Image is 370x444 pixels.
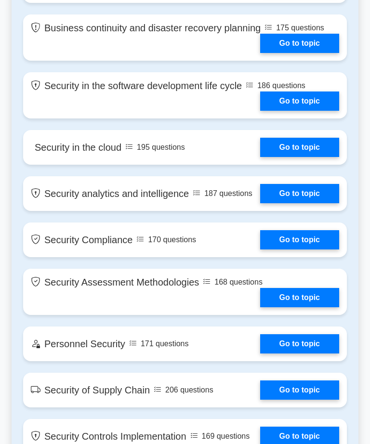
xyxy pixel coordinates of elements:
a: Go to topic [260,138,339,157]
a: Go to topic [260,184,339,203]
a: Go to topic [260,34,339,53]
a: Go to topic [260,288,339,307]
a: Go to topic [260,334,339,353]
a: Go to topic [260,91,339,111]
a: Go to topic [260,380,339,400]
a: Go to topic [260,230,339,249]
